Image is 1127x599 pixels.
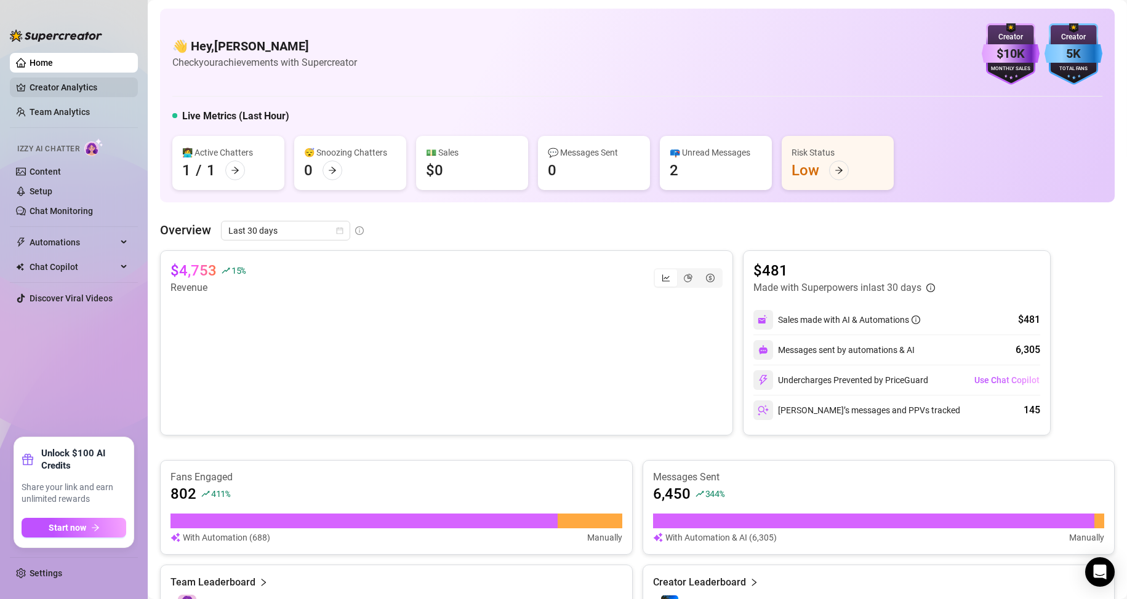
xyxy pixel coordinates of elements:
span: right [259,575,268,590]
span: Use Chat Copilot [974,375,1040,385]
span: 411 % [211,488,230,499]
a: Settings [30,568,62,578]
article: Team Leaderboard [170,575,255,590]
div: Creator [1045,31,1102,43]
span: Last 30 days [228,221,343,240]
div: Creator [982,31,1040,43]
span: info-circle [912,315,920,324]
span: calendar [336,227,343,234]
button: Start nowarrow-right [22,518,126,538]
article: Check your achievements with Supercreator [172,55,357,70]
div: 👩‍💻 Active Chatters [182,146,275,159]
article: Revenue [170,280,246,295]
span: 15 % [231,264,246,276]
img: blue-badge-DgoSNQY1.svg [1045,23,1102,85]
a: Creator Analytics [30,77,128,97]
div: 💬 Messages Sent [548,146,640,159]
div: $0 [426,161,443,180]
span: rise [201,490,210,498]
span: Start now [49,523,86,533]
img: svg%3e [653,531,663,544]
div: 💵 Sales [426,146,518,159]
div: segmented control [654,268,723,288]
span: rise [222,266,230,275]
strong: Unlock $100 AI Credits [41,447,126,472]
img: svg%3e [758,345,768,355]
article: $4,753 [170,261,217,280]
span: arrow-right [91,523,100,532]
span: rise [696,490,704,498]
span: Share your link and earn unlimited rewards [22,482,126,506]
img: svg%3e [758,314,769,325]
img: AI Chatter [84,138,103,156]
h5: Live Metrics (Last Hour) [182,109,289,124]
div: 145 [1024,403,1040,418]
span: pie-chart [684,274,692,282]
div: 0 [548,161,556,180]
div: 1 [207,161,215,180]
div: 5K [1045,44,1102,63]
img: svg%3e [758,405,769,416]
a: Content [30,167,61,177]
span: thunderbolt [16,237,26,247]
article: 802 [170,484,196,504]
div: [PERSON_NAME]’s messages and PPVs tracked [753,400,960,420]
div: Undercharges Prevented by PriceGuard [753,370,928,390]
span: arrow-right [231,166,239,175]
span: Izzy AI Chatter [17,143,79,155]
a: Discover Viral Videos [30,293,113,303]
div: Risk Status [792,146,884,159]
span: line-chart [662,274,670,282]
a: Setup [30,186,52,196]
div: Open Intercom Messenger [1085,557,1115,587]
article: Made with Superpowers in last 30 days [753,280,921,295]
article: 6,450 [653,484,691,504]
span: info-circle [926,284,935,292]
h4: 👋 Hey, [PERSON_NAME] [172,38,357,55]
article: $481 [753,261,935,280]
a: Home [30,58,53,68]
div: 6,305 [1016,343,1040,357]
span: Automations [30,232,117,252]
div: Messages sent by automations & AI [753,340,915,360]
article: Manually [1069,531,1104,544]
article: Creator Leaderboard [653,575,746,590]
img: logo-BBDzfeDw.svg [10,30,102,42]
img: svg%3e [170,531,180,544]
span: arrow-right [835,166,843,175]
span: gift [22,453,34,466]
article: Messages Sent [653,470,1105,484]
a: Team Analytics [30,107,90,117]
img: svg%3e [758,375,769,386]
div: $10K [982,44,1040,63]
span: Chat Copilot [30,257,117,277]
div: 0 [304,161,313,180]
span: dollar-circle [706,274,715,282]
div: Sales made with AI & Automations [778,313,920,327]
article: Manually [587,531,622,544]
div: 1 [182,161,191,180]
article: With Automation (688) [183,531,270,544]
div: 📪 Unread Messages [670,146,762,159]
span: right [750,575,758,590]
span: arrow-right [328,166,337,175]
img: Chat Copilot [16,263,24,271]
article: Overview [160,221,211,239]
span: info-circle [355,226,364,235]
article: Fans Engaged [170,470,622,484]
div: $481 [1018,312,1040,327]
img: purple-badge-B9DA21FR.svg [982,23,1040,85]
span: 344 % [705,488,724,499]
article: With Automation & AI (6,305) [665,531,777,544]
button: Use Chat Copilot [974,370,1040,390]
div: Monthly Sales [982,65,1040,73]
div: Total Fans [1045,65,1102,73]
a: Chat Monitoring [30,206,93,216]
div: 😴 Snoozing Chatters [304,146,396,159]
div: 2 [670,161,678,180]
